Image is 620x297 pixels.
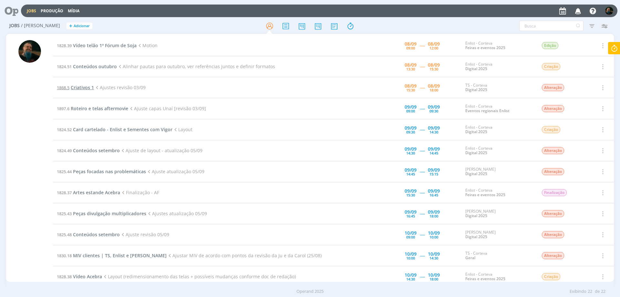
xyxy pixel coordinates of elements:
span: Alteração [542,84,564,91]
div: 08/09 [428,42,440,46]
a: 1824.49Conteúdos setembro [57,147,120,154]
button: Mídia [66,8,81,14]
div: 14:30 [406,277,415,281]
div: 09/09 [428,126,440,130]
span: 1824.51 [57,64,72,69]
span: 1825.44 [57,169,72,175]
span: Alteração [542,252,564,259]
div: 14:45 [429,151,438,155]
span: Ajuste capas Unaí [revisão 03/09] [128,105,206,111]
div: 16:45 [406,214,415,218]
span: Criação [542,273,560,280]
span: Adicionar [74,24,90,28]
span: Vídeo telão 1º Fórum de Soja [73,42,137,48]
div: 08/09 [405,42,417,46]
span: Roteiro e telas aftermovie [71,105,128,111]
span: ----- [420,252,425,259]
span: Criação [542,126,560,133]
span: Conteúdos setembro [73,147,120,154]
a: Digital 2025 [465,87,487,92]
div: 15:30 [406,88,415,92]
div: 14:45 [406,172,415,176]
span: de [595,288,600,295]
span: ----- [420,63,425,69]
a: 1824.52Card cartelado - Enlist e Sementes com Vigor [57,126,172,133]
a: Feiras e eventos 2025 [465,276,505,281]
span: 1825.48 [57,232,72,238]
div: 08/09 [405,84,417,88]
span: Card cartelado - Enlist e Sementes com Vigor [73,126,172,133]
div: 08/09 [428,63,440,67]
span: Edição [542,42,558,49]
span: Jobs [9,23,20,28]
div: 09/09 [405,147,417,151]
div: 13:30 [406,67,415,71]
span: ----- [420,84,425,90]
span: ----- [420,189,425,196]
span: Alteração [542,168,564,175]
span: Ajustar MIV de acordo com pontos da revisão da Ju e da Carol (25/08) [167,252,322,259]
img: M [18,40,41,63]
div: TS - Corteva [465,251,532,260]
div: 09/09 [405,105,417,109]
span: Ajustes atualização 05/09 [146,210,207,217]
span: 1897.6 [57,106,69,111]
div: 18:00 [429,277,438,281]
a: 1828.38Vídeo Acebra [57,273,102,280]
a: Digital 2025 [465,150,487,155]
span: Alteração [542,105,564,112]
img: M [605,7,613,15]
div: 09:30 [429,109,438,113]
div: 09/09 [428,105,440,109]
span: ----- [420,210,425,217]
div: 10/09 [405,273,417,277]
div: 09/09 [428,189,440,193]
button: +Adicionar [67,23,92,29]
div: 15:30 [429,67,438,71]
span: Alteração [542,231,564,238]
div: 10/09 [428,273,440,277]
span: Motion [137,42,158,48]
span: ----- [420,231,425,238]
a: 1830.18MIV clientes | TS, Enlist e [PERSON_NAME] [57,252,167,259]
a: Digital 2025 [465,66,487,71]
div: 10/09 [405,231,417,235]
div: Enlist - Corteva [465,104,532,113]
span: ----- [420,105,425,111]
a: Mídia [68,8,79,14]
span: Alinhar pautas para outubro, ver referências juntos e definir formatos [117,63,275,69]
a: Digital 2025 [465,171,487,176]
div: 09:00 [406,109,415,113]
a: Feiras e eventos 2025 [465,45,505,50]
div: 09/09 [428,147,440,151]
span: ----- [420,42,425,48]
a: Digital 2025 [465,213,487,218]
span: 22 [601,288,605,295]
span: 1824.49 [57,148,72,154]
div: 16:45 [429,193,438,197]
div: Enlist - Corteva [465,188,532,197]
div: Enlist - Corteva [465,272,532,281]
div: 12:00 [429,46,438,50]
span: + [69,23,72,29]
span: Alteração [542,147,564,154]
a: 1825.48Conteúdos setembro [57,231,120,238]
button: Jobs [25,8,38,14]
div: [PERSON_NAME] [465,230,532,239]
div: TS - Corteva [465,83,532,92]
div: 09:00 [406,235,415,239]
span: Peças focadas nas problemáticas [73,168,146,175]
span: Criação [542,63,560,70]
span: Artes estande Acebra [73,189,120,196]
div: 10/09 [428,231,440,235]
span: ----- [420,273,425,280]
span: Ajuste de layout - atualização 05/09 [120,147,202,154]
span: Criativos 1 [71,84,94,90]
span: Ajustes revisão 03/09 [94,84,146,90]
span: Layout [172,126,192,133]
div: Enlist - Corteva [465,146,532,155]
button: M [605,5,614,16]
span: Alteração [542,210,564,217]
div: 14:30 [429,256,438,260]
span: 1868.5 [57,85,69,90]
